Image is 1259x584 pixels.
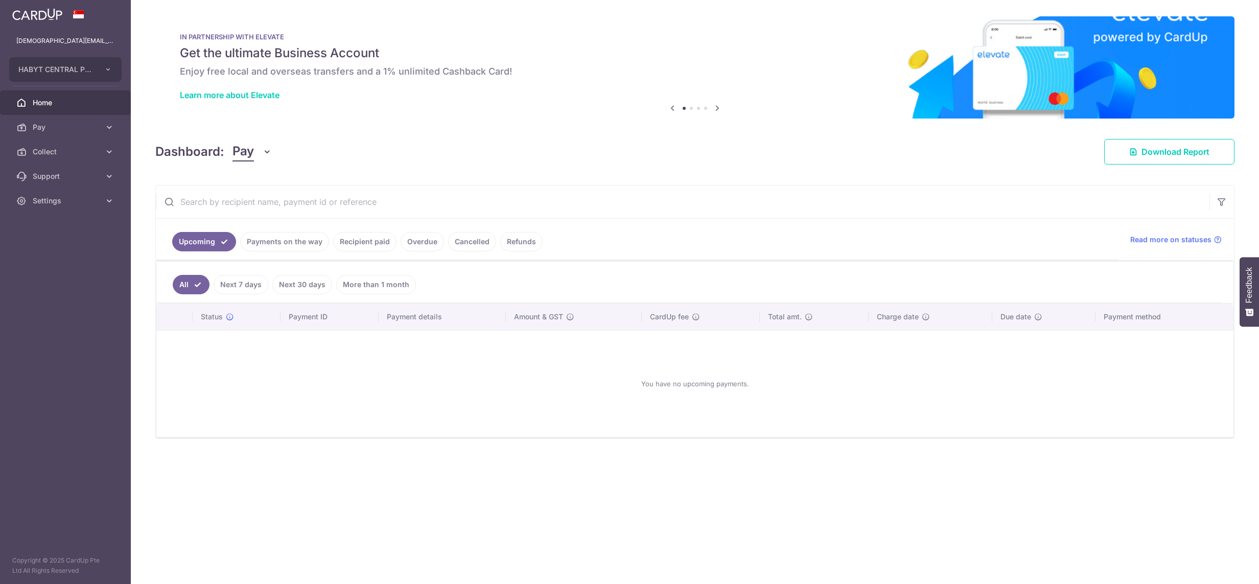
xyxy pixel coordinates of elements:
span: Feedback [1245,267,1254,303]
img: Renovation banner [155,16,1234,119]
a: Next 30 days [272,275,332,294]
a: Cancelled [448,232,496,251]
span: Charge date [877,312,919,322]
a: Upcoming [172,232,236,251]
p: IN PARTNERSHIP WITH ELEVATE [180,33,1210,41]
span: Read more on statuses [1130,235,1211,245]
div: You have no upcoming payments. [169,339,1221,429]
a: Learn more about Elevate [180,90,279,100]
a: All [173,275,209,294]
span: Download Report [1141,146,1209,158]
span: Settings [33,196,100,206]
span: Due date [1000,312,1031,322]
span: Total amt. [768,312,802,322]
h6: Enjoy free local and overseas transfers and a 1% unlimited Cashback Card! [180,65,1210,78]
th: Payment details [379,303,506,330]
span: Support [33,171,100,181]
span: Pay [232,142,254,161]
input: Search by recipient name, payment id or reference [156,185,1209,218]
a: Refunds [500,232,543,251]
span: CardUp fee [650,312,689,322]
span: Home [33,98,100,108]
button: Pay [232,142,272,161]
span: Collect [33,147,100,157]
a: Download Report [1104,139,1234,165]
a: Next 7 days [214,275,268,294]
p: [DEMOGRAPHIC_DATA][EMAIL_ADDRESS][DOMAIN_NAME] [16,36,114,46]
th: Payment method [1095,303,1233,330]
a: Payments on the way [240,232,329,251]
h4: Dashboard: [155,143,224,161]
a: Recipient paid [333,232,397,251]
h5: Get the ultimate Business Account [180,45,1210,61]
a: More than 1 month [336,275,416,294]
span: HABYT CENTRAL PTE. LTD. [18,64,94,75]
button: Feedback - Show survey [1240,257,1259,326]
span: Pay [33,122,100,132]
a: Overdue [401,232,444,251]
span: Status [201,312,223,322]
a: Read more on statuses [1130,235,1222,245]
span: Amount & GST [514,312,563,322]
button: HABYT CENTRAL PTE. LTD. [9,57,122,82]
th: Payment ID [281,303,379,330]
img: CardUp [12,8,62,20]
